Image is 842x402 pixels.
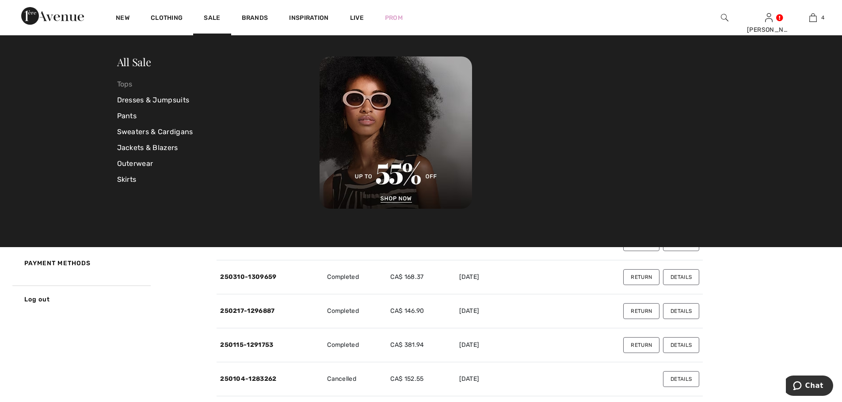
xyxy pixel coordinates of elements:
[242,14,268,23] a: Brands
[387,294,455,328] td: CA$ 146.90
[765,13,773,22] a: Sign In
[324,294,387,328] td: Completed
[21,7,84,25] img: 1ère Avenue
[765,12,773,23] img: My Info
[117,55,151,69] a: All Sale
[623,269,659,285] button: Return
[11,286,151,313] a: Log out
[663,303,699,319] button: Details
[117,172,320,188] a: Skirts
[456,362,568,396] td: [DATE]
[117,108,320,124] a: Pants
[324,260,387,294] td: Completed
[809,12,817,23] img: My Bag
[220,307,274,315] a: 250217-1296887
[117,140,320,156] a: Jackets & Blazers
[116,14,130,23] a: New
[821,14,824,22] span: 4
[663,371,699,387] button: Details
[117,156,320,172] a: Outerwear
[791,12,834,23] a: 4
[387,362,455,396] td: CA$ 152.55
[324,328,387,362] td: Completed
[324,362,387,396] td: Cancelled
[387,260,455,294] td: CA$ 168.37
[320,128,472,136] a: 1ere Avenue Sale
[117,76,320,92] a: Tops
[117,124,320,140] a: Sweaters & Cardigans
[456,294,568,328] td: [DATE]
[11,250,151,277] a: Payment Methods
[663,269,699,285] button: Details
[623,337,659,353] button: Return
[204,14,220,23] a: Sale
[117,92,320,108] a: Dresses & Jumpsuits
[320,56,472,209] img: 1ere Avenue Sale
[721,12,728,23] img: search the website
[786,376,833,398] iframe: Opens a widget where you can chat to one of our agents
[747,25,790,34] div: [PERSON_NAME]
[350,13,364,23] a: Live
[220,375,276,383] a: 250104-1283262
[220,273,276,281] a: 250310-1309659
[387,328,455,362] td: CA$ 381.94
[456,328,568,362] td: [DATE]
[385,13,403,23] a: Prom
[289,14,328,23] span: Inspiration
[663,337,699,353] button: Details
[220,341,273,349] a: 250115-1291753
[456,260,568,294] td: [DATE]
[151,14,183,23] a: Clothing
[623,303,659,319] button: Return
